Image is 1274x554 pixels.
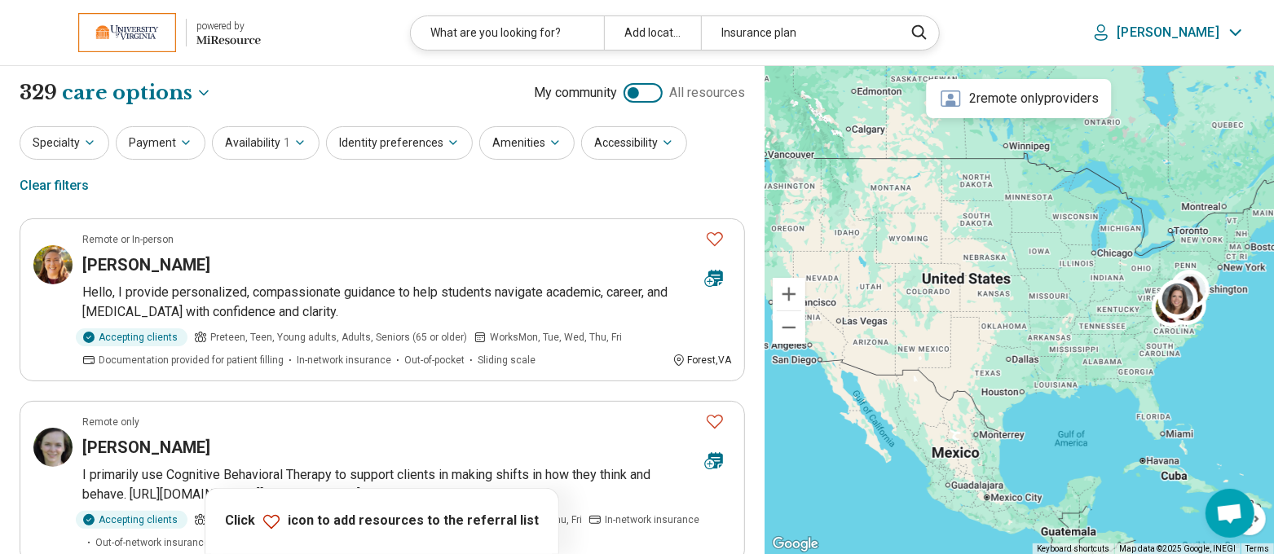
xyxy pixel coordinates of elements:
[20,79,212,107] h1: 329
[82,253,210,276] h3: [PERSON_NAME]
[326,126,473,160] button: Identity preferences
[116,126,205,160] button: Payment
[1118,24,1219,41] p: [PERSON_NAME]
[76,511,187,529] div: Accepting clients
[99,353,284,367] span: Documentation provided for patient filling
[62,79,212,107] button: Care options
[479,126,575,160] button: Amenities
[82,232,174,247] p: Remote or In-person
[196,19,261,33] div: powered by
[1119,544,1236,553] span: Map data ©2025 Google, INEGI
[604,16,701,50] div: Add location
[927,79,1112,118] div: 2 remote only providers
[581,126,687,160] button: Accessibility
[534,83,617,103] span: My community
[404,353,465,367] span: Out-of-pocket
[699,222,731,256] button: Favorite
[62,79,192,107] span: care options
[20,126,109,160] button: Specialty
[82,436,210,459] h3: [PERSON_NAME]
[490,330,622,345] span: Works Mon, Tue, Wed, Thu, Fri
[699,405,731,438] button: Favorite
[82,415,139,429] p: Remote only
[225,512,539,531] p: Click icon to add resources to the referral list
[672,353,731,367] div: Forest , VA
[701,16,894,50] div: Insurance plan
[212,126,320,160] button: Availability1
[76,328,187,346] div: Accepting clients
[297,353,391,367] span: In-network insurance
[210,330,467,345] span: Preteen, Teen, Young adults, Adults, Seniors (65 or older)
[411,16,604,50] div: What are you looking for?
[20,166,89,205] div: Clear filters
[773,311,805,344] button: Zoom out
[95,535,209,550] span: Out-of-network insurance
[1206,489,1254,538] div: Open chat
[773,278,805,310] button: Zoom in
[605,512,699,527] span: In-network insurance
[82,283,731,322] p: Hello, I provide personalized, compassionate guidance to help students navigate academic, career,...
[478,353,536,367] span: Sliding scale
[1245,544,1269,553] a: Terms (opens in new tab)
[284,134,290,152] span: 1
[78,13,176,52] img: University of Virginia
[669,83,745,103] span: All resources
[82,465,731,504] p: I primarily use Cognitive Behavioral Therapy to support clients in making shifts in how they thin...
[26,13,261,52] a: University of Virginiapowered by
